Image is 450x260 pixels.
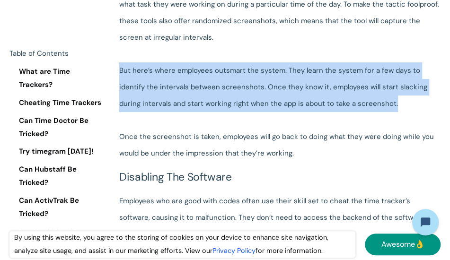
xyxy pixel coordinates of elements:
[365,234,441,255] a: Awesome👌
[9,163,104,190] a: Can Hubstaff Be Tricked?
[9,145,104,158] a: Try timegram [DATE]!
[9,47,104,61] div: Table of Contents
[9,231,355,258] div: By using this website, you agree to the storing of cookies on your device to enhance site navigat...
[119,171,441,183] h3: Disabling the software
[9,65,104,92] a: What are Time Trackers?
[9,194,104,221] a: Can ActivTrak Be Tricked?
[212,246,256,255] a: Privacy Policy
[9,225,104,252] a: Can DeskTime Be Tricked?
[9,96,104,110] a: Cheating Time Trackers
[9,114,104,141] a: Can Time Doctor Be Tricked?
